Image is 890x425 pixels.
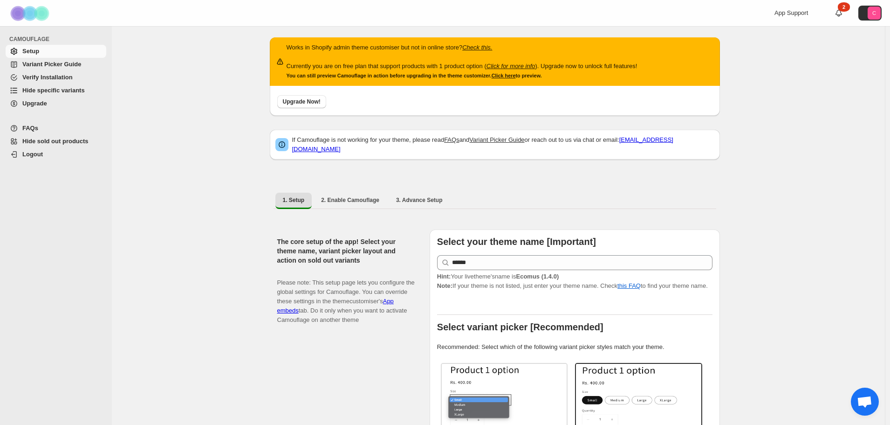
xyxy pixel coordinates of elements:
a: Upgrade [6,97,106,110]
a: Setup [6,45,106,58]
span: Verify Installation [22,74,73,81]
span: Hide specific variants [22,87,85,94]
p: Recommended: Select which of the following variant picker styles match your theme. [437,342,712,352]
text: C [872,10,876,16]
span: 1. Setup [283,196,305,204]
span: 3. Advance Setup [396,196,443,204]
b: Select variant picker [Recommended] [437,322,603,332]
button: Upgrade Now! [277,95,326,108]
span: Upgrade Now! [283,98,321,105]
span: Hide sold out products [22,138,89,145]
span: CAMOUFLAGE [9,35,107,43]
a: this FAQ [617,282,641,289]
button: Avatar with initials C [858,6,882,21]
a: Hide specific variants [6,84,106,97]
a: Logout [6,148,106,161]
b: Select your theme name [Important] [437,237,596,247]
a: Variant Picker Guide [6,58,106,71]
span: App Support [774,9,808,16]
p: Currently you are on free plan that support products with 1 product option ( ). Upgrade now to un... [287,62,637,71]
span: Variant Picker Guide [22,61,81,68]
a: FAQs [444,136,459,143]
a: Check this. [462,44,492,51]
span: Upgrade [22,100,47,107]
span: Setup [22,48,39,55]
strong: Ecomus (1.4.0) [516,273,559,280]
a: Verify Installation [6,71,106,84]
small: You can still preview Camouflage in action before upgrading in the theme customizer. to preview. [287,73,542,78]
a: Click for more info [486,63,535,70]
span: Logout [22,151,43,158]
a: FAQs [6,122,106,135]
span: Your live theme's name is [437,273,559,280]
span: Avatar with initials C [868,7,881,20]
span: 2. Enable Camouflage [321,196,379,204]
a: Variant Picker Guide [469,136,524,143]
h2: The core setup of the app! Select your theme name, variant picker layout and action on sold out v... [277,237,415,265]
img: Camouflage [7,0,54,26]
strong: Hint: [437,273,451,280]
a: Click here [492,73,516,78]
strong: Note: [437,282,452,289]
div: 2 [838,2,850,12]
a: 2 [834,8,843,18]
div: Open chat [851,388,879,416]
p: Works in Shopify admin theme customiser but not in online store? [287,43,637,52]
p: If your theme is not listed, just enter your theme name. Check to find your theme name. [437,272,712,291]
a: Hide sold out products [6,135,106,148]
span: FAQs [22,125,38,132]
p: If Camouflage is not working for your theme, please read and or reach out to us via chat or email: [292,135,714,154]
p: Please note: This setup page lets you configure the global settings for Camouflage. You can overr... [277,269,415,325]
